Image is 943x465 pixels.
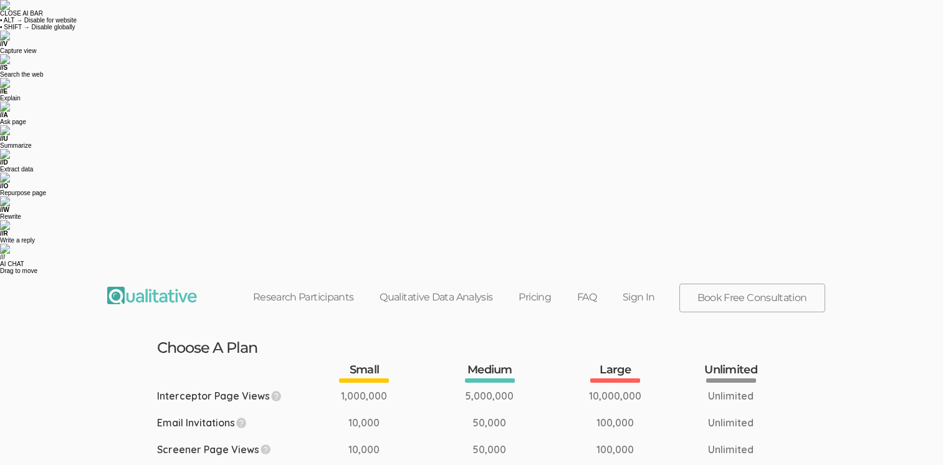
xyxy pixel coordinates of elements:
[311,410,436,436] td: 10,000
[687,383,775,410] td: Unlimited
[564,284,610,311] a: FAQ
[311,362,436,383] th: Small
[236,417,247,428] img: question.svg
[311,436,436,463] td: 10,000
[505,284,564,311] a: Pricing
[240,284,367,311] a: Research Participants
[311,383,436,410] td: 1,000,000
[157,340,787,356] h3: Choose A Plan
[562,362,687,383] th: Large
[680,284,825,312] a: Book Free Consultation
[436,410,562,436] td: 50,000
[436,362,562,383] th: Medium
[157,436,311,463] td: Screener Page Views
[687,410,775,436] td: Unlimited
[107,287,197,304] img: Qualitative
[157,410,311,436] td: Email Invitations
[436,383,562,410] td: 5,000,000
[271,390,282,401] img: question.svg
[687,436,775,463] td: Unlimited
[562,383,687,410] td: 10,000,000
[562,436,687,463] td: 100,000
[261,444,271,454] img: question.svg
[610,284,668,311] a: Sign In
[562,410,687,436] td: 100,000
[687,362,775,383] th: Unlimited
[436,436,562,463] td: 50,000
[366,284,505,311] a: Qualitative Data Analysis
[157,383,311,410] td: Interceptor Page Views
